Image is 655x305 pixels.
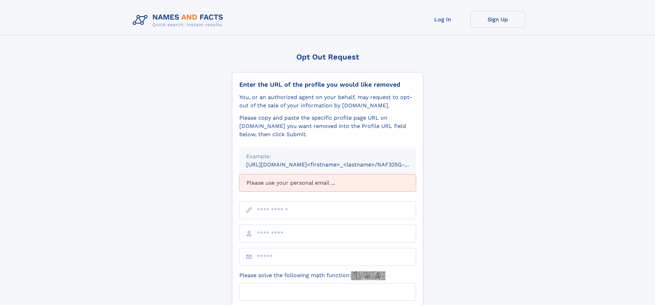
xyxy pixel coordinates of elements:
div: Please copy and paste the specific profile page URL on [DOMAIN_NAME] you want removed into the Pr... [239,114,416,139]
label: Please solve the following math function: [239,271,385,280]
img: Logo Names and Facts [130,11,229,30]
small: [URL][DOMAIN_NAME]<firstname>_<lastname>/NAF325G-xxxxxxxx [246,161,429,168]
div: Example: [246,152,409,161]
a: Sign Up [470,11,525,28]
div: Opt Out Request [232,53,423,61]
div: Please use your personal email ... [239,174,416,192]
div: Enter the URL of the profile you would like removed [239,81,416,88]
div: You, or an authorized agent on your behalf, may request to opt-out of the sale of your informatio... [239,93,416,110]
a: Log In [415,11,470,28]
